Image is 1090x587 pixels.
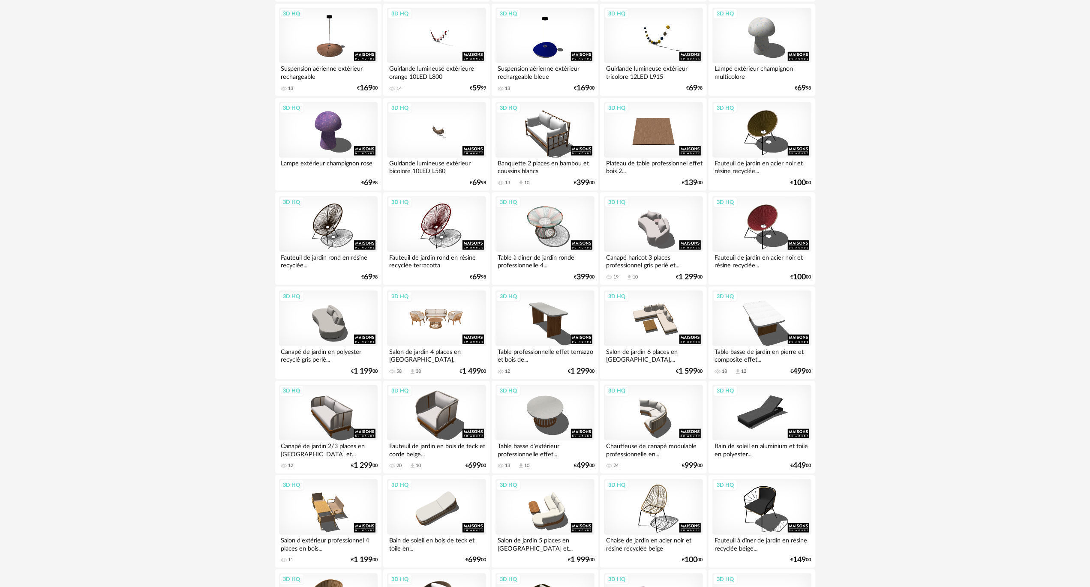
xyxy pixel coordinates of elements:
[712,346,811,363] div: Table basse de jardin en pierre et composite effet...
[279,102,304,114] div: 3D HQ
[577,274,589,280] span: 399
[275,287,381,379] a: 3D HQ Canapé de jardin en polyester recyclé gris perlé... €1 19900
[354,463,372,469] span: 1 299
[387,252,486,269] div: Fauteuil de jardin rond en résine recyclée terracotta
[791,180,811,186] div: € 00
[288,86,294,92] div: 13
[495,252,594,269] div: Table à dîner de jardin ronde professionnelle 4...
[574,463,595,469] div: € 00
[713,479,738,491] div: 3D HQ
[351,368,378,374] div: € 00
[279,8,304,19] div: 3D HQ
[279,197,304,208] div: 3D HQ
[713,574,738,585] div: 3D HQ
[793,274,806,280] span: 100
[571,557,589,563] span: 1 999
[604,574,629,585] div: 3D HQ
[496,291,521,302] div: 3D HQ
[279,385,304,396] div: 3D HQ
[387,535,486,552] div: Bain de soleil en bois de teck et toile en...
[600,381,706,473] a: 3D HQ Chauffeuse de canapé modulable professionnelle en... 24 €99900
[409,463,416,469] span: Download icon
[496,102,521,114] div: 3D HQ
[361,180,378,186] div: € 98
[409,368,416,375] span: Download icon
[354,368,372,374] span: 1 199
[604,102,629,114] div: 3D HQ
[492,192,598,285] a: 3D HQ Table à dîner de jardin ronde professionnelle 4... €39900
[685,463,698,469] span: 999
[712,535,811,552] div: Fauteuil à dîner de jardin en résine recyclée beige...
[600,287,706,379] a: 3D HQ Salon de jardin 6 places en [GEOGRAPHIC_DATA],... €1 59900
[351,557,378,563] div: € 00
[275,98,381,191] a: 3D HQ Lampe extérieur champignon rose €6998
[275,381,381,473] a: 3D HQ Canapé de jardin 2/3 places en [GEOGRAPHIC_DATA] et... 12 €1 29900
[709,4,815,96] a: 3D HQ Lampe extérieur champignon multicolore €6998
[712,440,811,458] div: Bain de soleil en aluminium et toile en polyester...
[470,85,486,91] div: € 99
[288,463,294,469] div: 12
[798,85,806,91] span: 69
[492,98,598,191] a: 3D HQ Banquette 2 places en bambou et coussins blancs 13 Download icon 10 €39900
[387,291,412,302] div: 3D HQ
[568,368,595,374] div: € 00
[495,158,594,175] div: Banquette 2 places en bambou et coussins blancs
[387,197,412,208] div: 3D HQ
[361,274,378,280] div: € 98
[518,463,524,469] span: Download icon
[524,463,529,469] div: 10
[472,85,481,91] span: 59
[387,158,486,175] div: Guirlande lumineuse extérieur bicolore 10LED L580
[496,479,521,491] div: 3D HQ
[709,287,815,379] a: 3D HQ Table basse de jardin en pierre et composite effet... 18 Download icon 12 €49900
[713,385,738,396] div: 3D HQ
[735,368,741,375] span: Download icon
[351,463,378,469] div: € 00
[387,385,412,396] div: 3D HQ
[604,346,703,363] div: Salon de jardin 6 places en [GEOGRAPHIC_DATA],...
[682,463,703,469] div: € 00
[279,291,304,302] div: 3D HQ
[470,180,486,186] div: € 98
[795,85,811,91] div: € 98
[387,440,486,458] div: Fauteuil de jardin en bois de teck et corde beige...
[709,381,815,473] a: 3D HQ Bain de soleil en aluminium et toile en polyester... €44900
[600,475,706,568] a: 3D HQ Chaise de jardin en acier noir et résine recyclée beige €10000
[793,557,806,563] span: 149
[577,180,589,186] span: 399
[470,274,486,280] div: € 98
[685,557,698,563] span: 100
[387,63,486,80] div: Guirlande lumineuse extérieure orange 10LED L800
[713,291,738,302] div: 3D HQ
[383,475,489,568] a: 3D HQ Bain de soleil en bois de teck et toile en... €69900
[518,180,524,186] span: Download icon
[793,368,806,374] span: 499
[741,368,746,374] div: 12
[387,8,412,19] div: 3D HQ
[465,557,486,563] div: € 00
[505,86,510,92] div: 13
[687,85,703,91] div: € 98
[524,180,529,186] div: 10
[791,463,811,469] div: € 00
[279,574,304,585] div: 3D HQ
[495,440,594,458] div: Table basse d'extérieur professionnelle effet...
[383,4,489,96] a: 3D HQ Guirlande lumineuse extérieure orange 10LED L800 14 €5999
[288,557,294,563] div: 11
[604,197,629,208] div: 3D HQ
[496,8,521,19] div: 3D HQ
[722,368,727,374] div: 18
[468,557,481,563] span: 699
[679,274,698,280] span: 1 299
[387,574,412,585] div: 3D HQ
[626,274,633,281] span: Download icon
[791,557,811,563] div: € 00
[364,180,372,186] span: 69
[383,287,489,379] a: 3D HQ Salon de jardin 4 places en [GEOGRAPHIC_DATA], [GEOGRAPHIC_DATA]... 58 Download icon 38 €1 ...
[712,63,811,80] div: Lampe extérieur champignon multicolore
[713,8,738,19] div: 3D HQ
[279,479,304,491] div: 3D HQ
[604,252,703,269] div: Canapé haricot 3 places professionnel gris perlé et...
[472,274,481,280] span: 69
[387,102,412,114] div: 3D HQ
